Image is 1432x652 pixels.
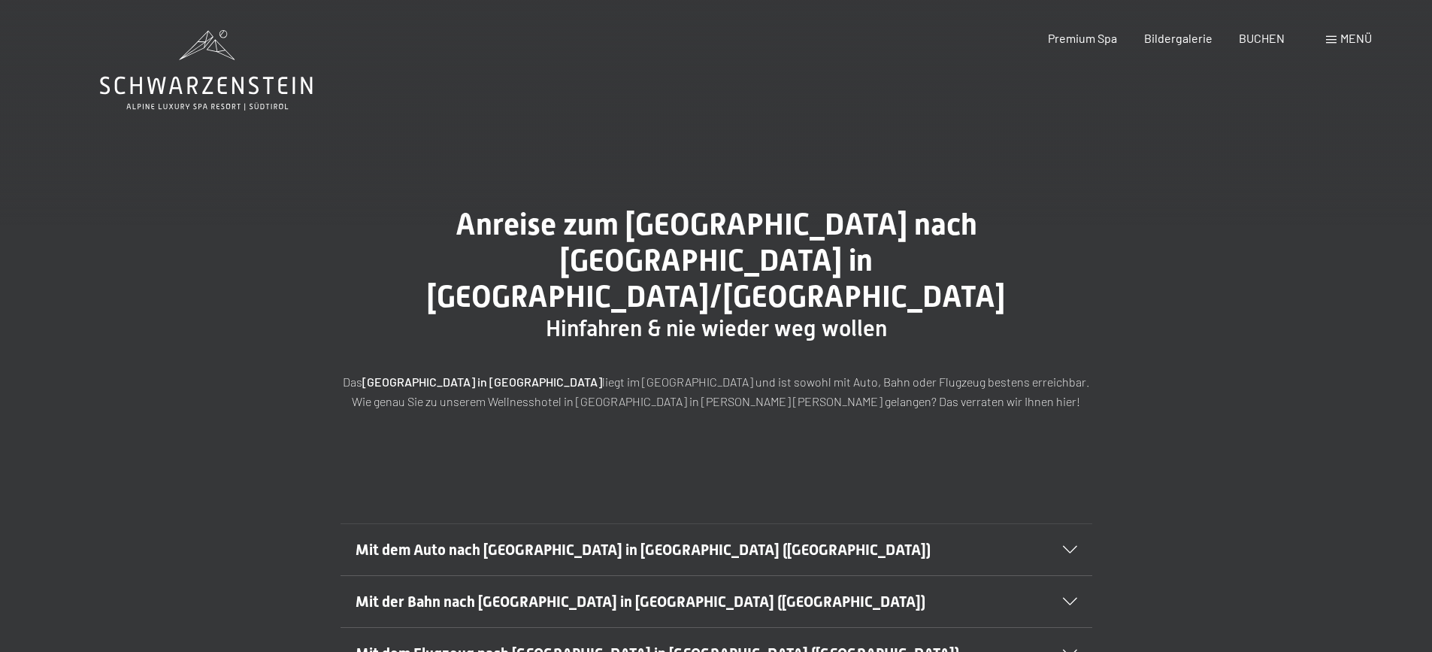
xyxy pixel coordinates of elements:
[1048,31,1117,45] a: Premium Spa
[546,315,887,341] span: Hinfahren & nie wieder weg wollen
[1340,31,1372,45] span: Menü
[427,207,1005,314] span: Anreise zum [GEOGRAPHIC_DATA] nach [GEOGRAPHIC_DATA] in [GEOGRAPHIC_DATA]/[GEOGRAPHIC_DATA]
[1144,31,1213,45] a: Bildergalerie
[362,375,602,389] strong: [GEOGRAPHIC_DATA] in [GEOGRAPHIC_DATA]
[341,372,1092,411] p: Das liegt im [GEOGRAPHIC_DATA] und ist sowohl mit Auto, Bahn oder Flugzeug bestens erreichbar. Wi...
[356,541,931,559] span: Mit dem Auto nach [GEOGRAPHIC_DATA] in [GEOGRAPHIC_DATA] ([GEOGRAPHIC_DATA])
[356,593,925,611] span: Mit der Bahn nach [GEOGRAPHIC_DATA] in [GEOGRAPHIC_DATA] ([GEOGRAPHIC_DATA])
[1239,31,1285,45] a: BUCHEN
